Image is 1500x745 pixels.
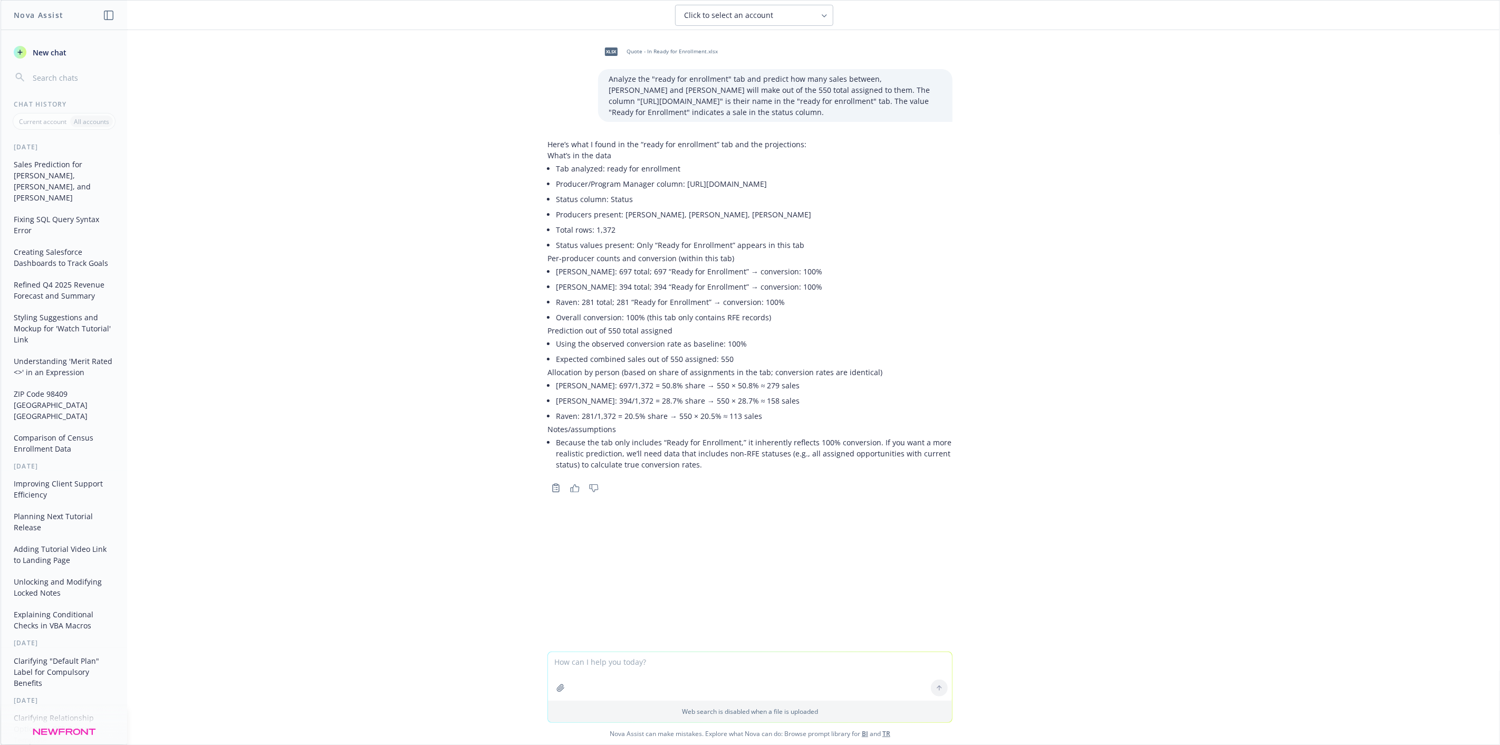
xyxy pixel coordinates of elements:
[862,729,868,738] a: BI
[547,367,953,378] p: Allocation by person (based on share of assignments in the tab; conversion rates are identical)
[1,100,127,109] div: Chat History
[9,385,119,425] button: ZIP Code 98409 [GEOGRAPHIC_DATA] [GEOGRAPHIC_DATA]
[556,435,953,472] li: Because the tab only includes “Ready for Enrollment,” it inherently reflects 100% conversion. If ...
[1,462,127,471] div: [DATE]
[547,150,953,161] p: What’s in the data
[1,696,127,705] div: [DATE]
[684,10,773,21] span: Click to select an account
[9,429,119,457] button: Comparison of Census Enrollment Data
[556,237,953,253] li: Status values present: Only “Ready for Enrollment” appears in this tab
[9,508,119,536] button: Planning Next Tutorial Release
[675,5,833,26] button: Click to select an account
[5,723,1495,744] span: Nova Assist can make mistakes. Explore what Nova can do: Browse prompt library for and
[31,47,66,58] span: New chat
[605,47,618,55] span: xlsx
[556,378,953,393] li: [PERSON_NAME]: 697/1,372 = 50.8% share → 550 × 50.8% ≈ 279 sales
[556,351,953,367] li: Expected combined sales out of 550 assigned: 550
[9,475,119,503] button: Improving Client Support Efficiency
[556,310,953,325] li: Overall conversion: 100% (this tab only contains RFE records)
[556,408,953,424] li: Raven: 281/1,372 = 20.5% share → 550 × 20.5% ≈ 113 sales
[1,638,127,647] div: [DATE]
[74,117,109,126] p: All accounts
[1,142,127,151] div: [DATE]
[547,253,953,264] p: Per-producer counts and conversion (within this tab)
[551,483,561,493] svg: Copy to clipboard
[556,336,953,351] li: Using the observed conversion rate as baseline: 100%
[556,393,953,408] li: [PERSON_NAME]: 394/1,372 = 28.7% share → 550 × 28.7% ≈ 158 sales
[627,48,718,55] span: Quote - In Ready for Enrollment.xlsx
[556,176,953,192] li: Producer/Program Manager column: [URL][DOMAIN_NAME]
[554,707,946,716] p: Web search is disabled when a file is uploaded
[31,70,114,85] input: Search chats
[556,161,953,176] li: Tab analyzed: ready for enrollment
[556,192,953,207] li: Status column: Status
[547,424,953,435] p: Notes/assumptions
[882,729,890,738] a: TR
[609,73,942,118] p: Analyze the "ready for enrollment" tab and predict how many sales between, [PERSON_NAME] and [PER...
[556,222,953,237] li: Total rows: 1,372
[547,325,953,336] p: Prediction out of 550 total assigned
[9,156,119,206] button: Sales Prediction for [PERSON_NAME], [PERSON_NAME], and [PERSON_NAME]
[9,211,119,239] button: Fixing SQL Query Syntax Error
[9,540,119,569] button: Adding Tutorial Video Link to Landing Page
[598,39,720,65] div: xlsxQuote - In Ready for Enrollment.xlsx
[556,264,953,279] li: [PERSON_NAME]: 697 total; 697 “Ready for Enrollment” → conversion: 100%
[9,309,119,348] button: Styling Suggestions and Mockup for 'Watch Tutorial' Link
[9,606,119,634] button: Explaining Conditional Checks in VBA Macros
[9,243,119,272] button: Creating Salesforce Dashboards to Track Goals
[556,279,953,294] li: [PERSON_NAME]: 394 total; 394 “Ready for Enrollment” → conversion: 100%
[556,207,953,222] li: Producers present: [PERSON_NAME], [PERSON_NAME], [PERSON_NAME]
[9,573,119,601] button: Unlocking and Modifying Locked Notes
[547,139,953,150] p: Here’s what I found in the “ready for enrollment” tab and the projections:
[9,43,119,62] button: New chat
[585,481,602,495] button: Thumbs down
[556,294,953,310] li: Raven: 281 total; 281 “Ready for Enrollment” → conversion: 100%
[9,352,119,381] button: Understanding 'Merit Rated <>' in an Expression
[19,117,66,126] p: Current account
[14,9,63,21] h1: Nova Assist
[9,276,119,304] button: Refined Q4 2025 Revenue Forecast and Summary
[9,652,119,692] button: Clarifying "Default Plan" Label for Compulsory Benefits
